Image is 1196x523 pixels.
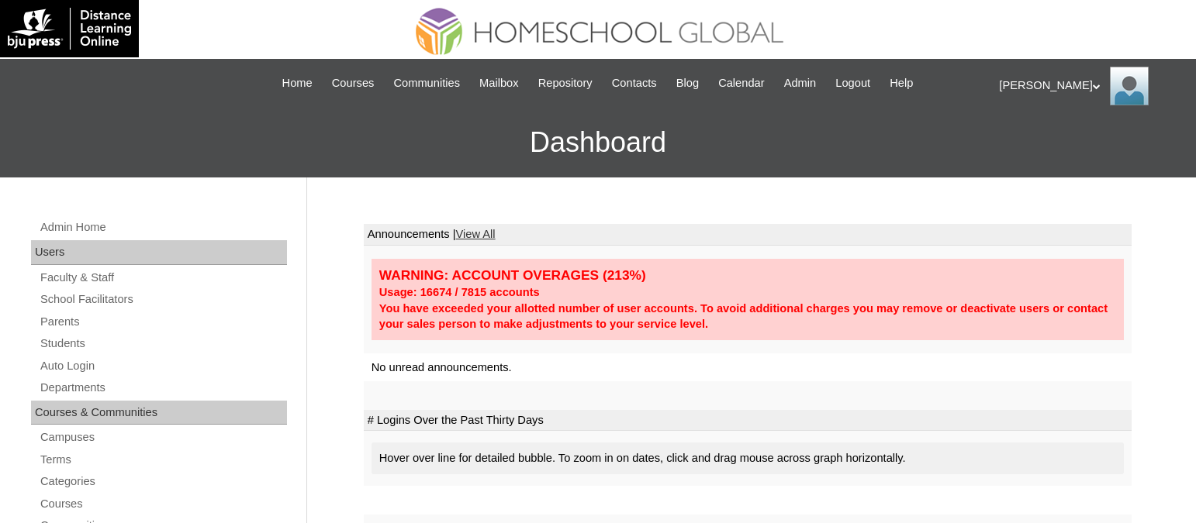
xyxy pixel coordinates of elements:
a: Auto Login [39,356,287,376]
a: Communities [385,74,468,92]
span: Repository [538,74,593,92]
a: Courses [39,494,287,514]
a: Students [39,334,287,353]
div: WARNING: ACCOUNT OVERAGES (213%) [379,267,1116,284]
a: Home [275,74,320,92]
span: Admin [784,74,817,92]
span: Mailbox [479,74,519,92]
a: Parents [39,312,287,332]
div: You have exceeded your allotted number of user accounts. To avoid additional charges you may remo... [379,301,1116,332]
td: No unread announcements. [364,353,1132,382]
a: Categories [39,472,287,491]
a: Logout [828,74,878,92]
span: Help [890,74,913,92]
a: Repository [531,74,600,92]
img: logo-white.png [8,8,131,50]
a: View All [456,228,496,240]
div: Users [31,240,287,265]
span: Home [282,74,313,92]
td: Announcements | [364,224,1132,246]
span: Contacts [612,74,657,92]
a: Contacts [604,74,665,92]
a: Departments [39,378,287,397]
span: Logout [835,74,870,92]
a: Campuses [39,428,287,447]
a: School Facilitators [39,290,287,309]
h3: Dashboard [8,108,1188,177]
div: [PERSON_NAME] [999,67,1180,105]
a: Terms [39,450,287,470]
a: Calendar [710,74,772,92]
img: Leslie Samaniego [1110,67,1149,105]
a: Admin [776,74,824,92]
div: Courses & Communities [31,401,287,425]
a: Admin Home [39,218,287,237]
span: Courses [332,74,375,92]
span: Blog [676,74,699,92]
a: Faculty & Staff [39,268,287,287]
td: # Logins Over the Past Thirty Days [364,410,1132,432]
a: Courses [324,74,382,92]
a: Blog [669,74,707,92]
a: Help [882,74,921,92]
strong: Usage: 16674 / 7815 accounts [379,286,540,298]
div: Hover over line for detailed bubble. To zoom in on dates, click and drag mouse across graph horiz... [372,442,1124,474]
span: Communities [393,74,460,92]
span: Calendar [718,74,764,92]
a: Mailbox [472,74,527,92]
